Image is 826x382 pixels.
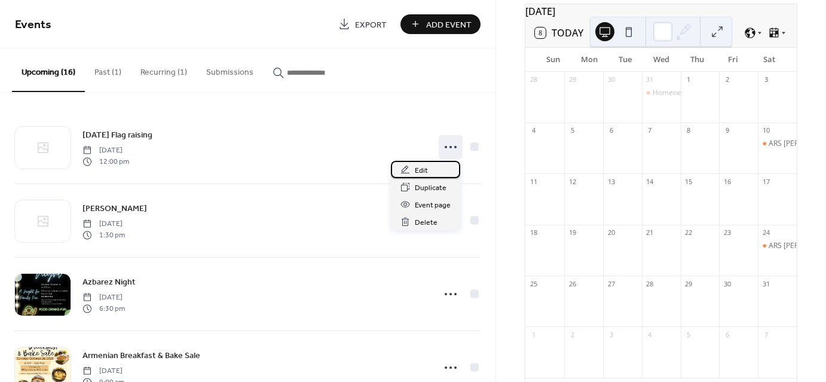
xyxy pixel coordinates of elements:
[684,75,693,84] div: 1
[415,164,428,177] span: Edit
[568,279,577,288] div: 26
[82,203,147,215] span: [PERSON_NAME]
[645,228,654,237] div: 21
[645,279,654,288] div: 28
[723,126,732,135] div: 9
[642,88,681,98] div: Homenetmen Sassoon's New Years Eve Party
[645,330,654,339] div: 4
[761,228,770,237] div: 24
[529,126,538,135] div: 4
[82,128,152,142] a: [DATE] Flag raising
[645,126,654,135] div: 7
[761,330,770,339] div: 7
[529,177,538,186] div: 11
[15,13,51,36] span: Events
[761,75,770,84] div: 3
[607,330,616,339] div: 3
[568,228,577,237] div: 19
[82,129,152,142] span: [DATE] Flag raising
[529,228,538,237] div: 18
[684,279,693,288] div: 29
[82,350,200,362] span: Armenian Breakfast & Bake Sale
[679,48,715,72] div: Thu
[723,228,732,237] div: 23
[684,177,693,186] div: 15
[607,177,616,186] div: 13
[723,177,732,186] div: 16
[197,48,263,91] button: Submissions
[82,303,125,314] span: 6:30 pm
[535,48,571,72] div: Sun
[758,241,797,251] div: ARS Mayr Anniversary event
[645,177,654,186] div: 14
[82,230,125,240] span: 1:30 pm
[568,177,577,186] div: 12
[751,48,787,72] div: Sat
[82,145,129,156] span: [DATE]
[529,279,538,288] div: 25
[131,48,197,91] button: Recurring (1)
[761,126,770,135] div: 10
[607,75,616,84] div: 30
[85,48,131,91] button: Past (1)
[568,75,577,84] div: 29
[607,228,616,237] div: 20
[82,276,136,289] span: Azbarez Night
[529,330,538,339] div: 1
[684,330,693,339] div: 5
[645,75,654,84] div: 31
[571,48,607,72] div: Mon
[426,19,472,31] span: Add Event
[415,182,446,194] span: Duplicate
[607,48,643,72] div: Tue
[684,126,693,135] div: 8
[529,75,538,84] div: 28
[415,199,451,212] span: Event page
[12,48,85,92] button: Upcoming (16)
[758,139,797,149] div: ARS Mayr Chapter Meeting
[355,19,387,31] span: Export
[715,48,751,72] div: Fri
[568,126,577,135] div: 5
[82,156,129,167] span: 12:00 pm
[525,4,797,19] div: [DATE]
[82,219,125,230] span: [DATE]
[82,292,125,303] span: [DATE]
[82,201,147,215] a: [PERSON_NAME]
[723,279,732,288] div: 30
[400,14,481,34] button: Add Event
[568,330,577,339] div: 2
[761,177,770,186] div: 17
[684,228,693,237] div: 22
[607,126,616,135] div: 6
[329,14,396,34] a: Export
[415,216,438,229] span: Delete
[761,279,770,288] div: 31
[82,275,136,289] a: Azbarez Night
[607,279,616,288] div: 27
[723,75,732,84] div: 2
[82,349,200,362] a: Armenian Breakfast & Bake Sale
[643,48,679,72] div: Wed
[82,366,124,377] span: [DATE]
[723,330,732,339] div: 6
[531,25,588,41] button: 8Today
